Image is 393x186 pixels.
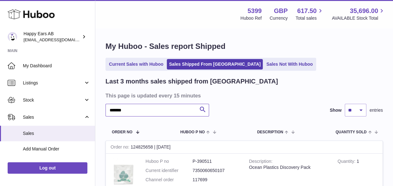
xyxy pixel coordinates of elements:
span: [EMAIL_ADDRESS][DOMAIN_NAME] [24,37,93,42]
dt: Huboo P no [146,158,193,164]
strong: Quantity [337,159,356,165]
span: Description [257,130,283,134]
a: 617.50 Total sales [295,7,324,21]
span: Sales [23,130,90,136]
span: AVAILABLE Stock Total [332,15,385,21]
div: 124825658 | [DATE] [106,141,383,154]
span: Add Manual Order [23,146,90,152]
div: Happy Ears AB [24,31,81,43]
span: Sales [23,114,84,120]
h2: Last 3 months sales shipped from [GEOGRAPHIC_DATA] [105,77,278,86]
dt: Current identifier [146,168,193,174]
a: Sales Not With Huboo [264,59,315,70]
span: entries [369,107,383,113]
div: Ocean Plastics Discovery Pack [249,164,328,170]
a: 35,696.00 AVAILABLE Stock Total [332,7,385,21]
span: Quantity Sold [335,130,367,134]
strong: Description [249,159,273,165]
span: 35,696.00 [350,7,378,15]
span: Total sales [295,15,324,21]
a: Current Sales with Huboo [107,59,166,70]
span: Order No [112,130,132,134]
dt: Channel order [146,177,193,183]
strong: Order no [111,144,131,151]
img: 3pl@happyearsearplugs.com [8,32,17,42]
span: My Dashboard [23,63,90,69]
div: Huboo Ref [241,15,262,21]
a: Log out [8,162,87,174]
span: Huboo P no [180,130,205,134]
dd: 117699 [193,177,240,183]
strong: GBP [274,7,288,15]
label: Show [330,107,342,113]
dd: P-390511 [193,158,240,164]
dd: 7350060650107 [193,168,240,174]
span: Listings [23,80,84,86]
span: Stock [23,97,84,103]
a: Sales Shipped From [GEOGRAPHIC_DATA] [167,59,263,70]
h3: This page is updated every 15 minutes [105,92,381,99]
strong: 5399 [247,7,262,15]
div: Currency [270,15,288,21]
h1: My Huboo - Sales report Shipped [105,41,383,51]
span: 617.50 [297,7,316,15]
